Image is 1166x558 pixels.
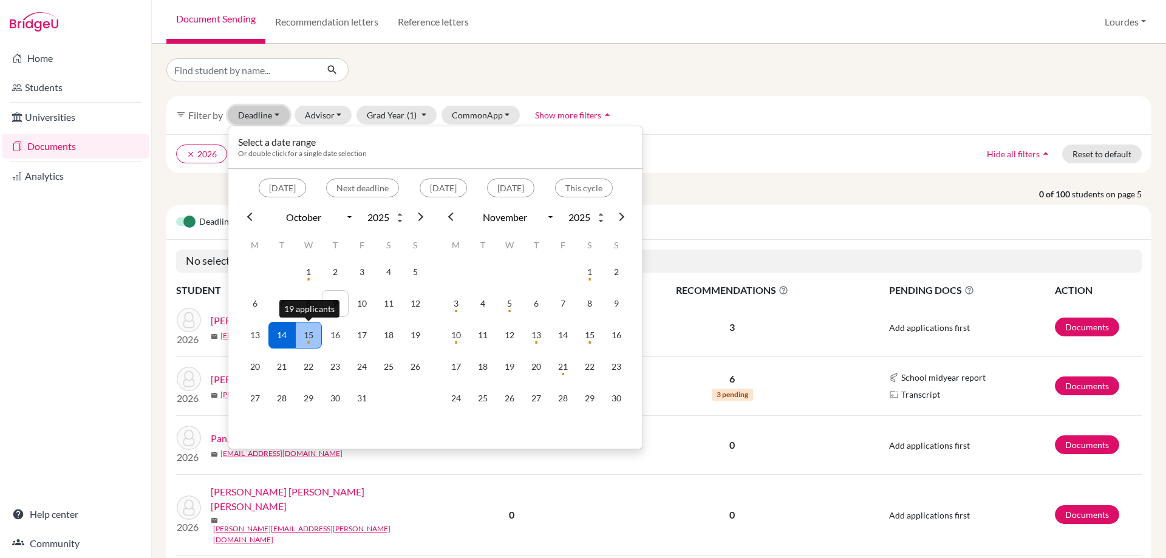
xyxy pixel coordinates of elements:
td: 18 [469,353,496,380]
button: [DATE] [259,179,306,197]
button: This cycle [555,179,613,197]
td: 28 [550,385,576,412]
a: [EMAIL_ADDRESS][DOMAIN_NAME] [220,330,343,341]
a: [EMAIL_ADDRESS][DOMAIN_NAME] [220,448,343,459]
button: Next deadline [326,179,399,197]
a: [PERSON_NAME][EMAIL_ADDRESS][PERSON_NAME][DOMAIN_NAME] [213,523,428,545]
th: F [550,232,576,259]
a: Community [2,531,149,556]
td: 16 [322,322,349,349]
span: School midyear report [901,371,986,384]
td: 11 [469,322,496,349]
button: clear2026 [176,145,227,163]
td: 29 [295,385,322,412]
a: [PERSON_NAME], [GEOGRAPHIC_DATA] [211,313,389,328]
img: Olivares Urdampilleta, Isabella [177,367,201,391]
th: S [603,232,630,259]
td: 23 [603,353,630,380]
span: PENDING DOCS [889,283,1054,298]
button: Advisor [295,106,352,124]
td: 21 [550,353,576,380]
th: T [322,232,349,259]
span: RECOMMENDATIONS [605,283,859,298]
td: 8 [295,290,322,317]
td: 9 [603,290,630,317]
td: 17 [443,353,469,380]
span: Transcript [901,388,940,401]
img: Pan, Nanxi [177,426,201,450]
td: 4 [469,290,496,317]
i: clear [186,150,195,158]
td: 10 [349,290,375,317]
td: 18 [375,322,402,349]
th: M [443,232,469,259]
th: W [496,232,523,259]
button: CommonApp [442,106,520,124]
a: Pan, [GEOGRAPHIC_DATA] [211,431,329,446]
span: mail [211,517,218,524]
th: T [469,232,496,259]
b: 0 [509,509,514,520]
td: 3 [349,259,375,285]
i: filter_list [176,110,186,120]
b: 0 [509,439,514,451]
td: 14 [268,322,295,349]
td: 14 [550,322,576,349]
p: 2026 [177,332,201,347]
img: Nolasco Sztarkman, Sofia [177,308,201,332]
td: 24 [349,353,375,380]
img: Bridge-U [10,12,58,32]
td: 22 [576,353,603,380]
td: 12 [496,322,523,349]
td: 13 [523,322,550,349]
td: 21 [268,353,295,380]
p: 3 [605,320,859,335]
button: [DATE] [487,179,534,197]
span: Show more filters [535,110,601,120]
a: Universities [2,105,149,129]
img: Common App logo [889,373,899,383]
th: STUDENT [176,282,419,298]
td: 19 [402,322,429,349]
span: Or double click for a single date selection [238,149,367,158]
td: 30 [322,385,349,412]
span: Add applications first [889,440,970,451]
td: 26 [496,385,523,412]
td: 7 [268,290,295,317]
a: Documents [1055,376,1119,395]
a: Students [2,75,149,100]
td: 28 [268,385,295,412]
th: F [349,232,375,259]
a: [PERSON_NAME][EMAIL_ADDRESS][DOMAIN_NAME] [220,389,400,400]
td: 30 [603,385,630,412]
h6: Select a date range [238,136,367,148]
p: 6 [605,372,859,386]
div: 19 applicants [279,300,339,318]
h5: No selected deadline [176,250,1142,273]
td: 6 [523,290,550,317]
a: [PERSON_NAME] [PERSON_NAME] [PERSON_NAME] [211,485,428,514]
strong: 0 of 100 [1039,188,1072,200]
span: Filter by [188,109,223,121]
span: students on page 5 [1072,188,1151,200]
p: 2026 [177,391,201,406]
span: Deadline view is on [199,215,272,230]
i: arrow_drop_up [1040,148,1052,160]
span: (1) [407,110,417,120]
td: 8 [576,290,603,317]
td: 3 [443,290,469,317]
p: 2026 [177,450,201,464]
span: Add applications first [889,510,970,520]
button: [DATE] [420,179,467,197]
span: Hide all filters [987,149,1040,159]
td: 23 [322,353,349,380]
td: 24 [443,385,469,412]
td: 25 [469,385,496,412]
button: Lourdes [1099,10,1151,33]
a: Help center [2,502,149,526]
a: Documents [1055,505,1119,524]
button: Reset to default [1062,145,1142,163]
th: T [523,232,550,259]
button: Show more filtersarrow_drop_up [525,106,624,124]
td: 29 [576,385,603,412]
